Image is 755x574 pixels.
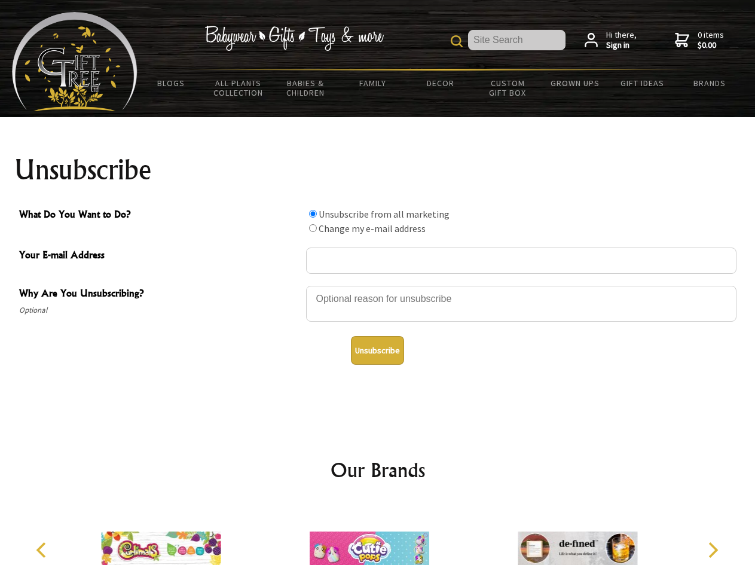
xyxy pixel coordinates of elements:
textarea: Why Are You Unsubscribing? [306,286,736,322]
span: Hi there, [606,30,637,51]
a: Decor [406,71,474,96]
a: Hi there,Sign in [585,30,637,51]
input: What Do You Want to Do? [309,210,317,218]
img: Babywear - Gifts - Toys & more [204,26,384,51]
h2: Our Brands [24,456,732,484]
span: Your E-mail Address [19,248,300,265]
input: Your E-mail Address [306,248,736,274]
a: Gift Ideas [609,71,676,96]
a: Family [340,71,407,96]
a: Grown Ups [541,71,609,96]
a: BLOGS [137,71,205,96]
span: Optional [19,303,300,317]
img: Babyware - Gifts - Toys and more... [12,12,137,111]
span: Why Are You Unsubscribing? [19,286,300,303]
a: 0 items$0.00 [675,30,724,51]
h1: Unsubscribe [14,155,741,184]
span: 0 items [698,29,724,51]
a: All Plants Collection [205,71,273,105]
label: Unsubscribe from all marketing [319,208,450,220]
a: Babies & Children [272,71,340,105]
img: product search [451,35,463,47]
label: Change my e-mail address [319,222,426,234]
input: What Do You Want to Do? [309,224,317,232]
button: Previous [30,537,56,563]
a: Custom Gift Box [474,71,542,105]
button: Next [699,537,726,563]
strong: Sign in [606,40,637,51]
span: What Do You Want to Do? [19,207,300,224]
strong: $0.00 [698,40,724,51]
button: Unsubscribe [351,336,404,365]
a: Brands [676,71,744,96]
input: Site Search [468,30,566,50]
